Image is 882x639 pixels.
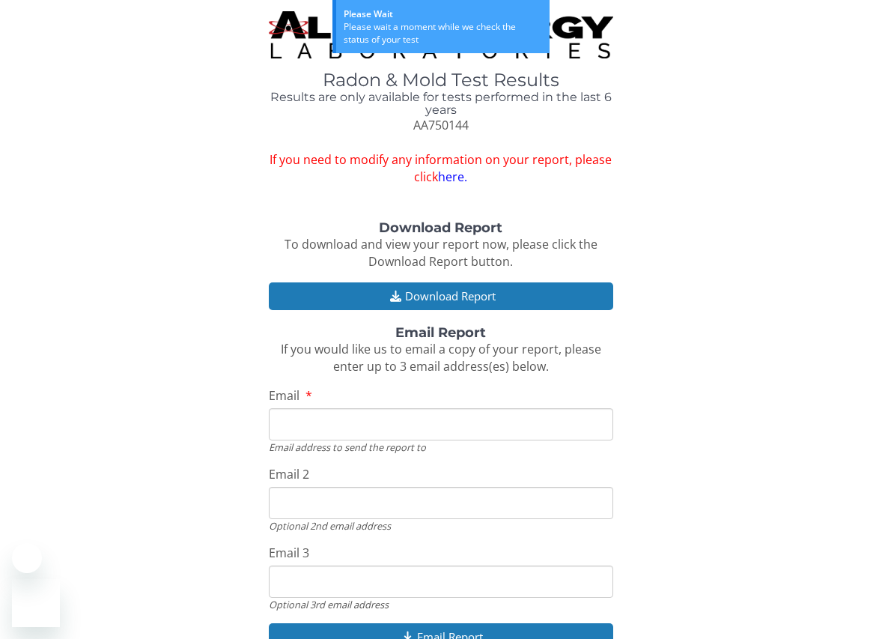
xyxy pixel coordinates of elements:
[413,117,469,133] span: AA750144
[281,341,601,375] span: If you would like us to email a copy of your report, please enter up to 3 email address(es) below.
[269,545,309,561] span: Email 3
[344,20,542,46] div: Please wait a moment while we check the status of your test
[269,282,612,310] button: Download Report
[395,324,486,341] strong: Email Report
[269,440,612,454] div: Email address to send the report to
[269,466,309,482] span: Email 2
[12,543,42,573] iframe: Close message
[344,7,542,20] div: Please Wait
[269,151,612,186] span: If you need to modify any information on your report, please click
[269,387,299,404] span: Email
[269,91,612,117] h4: Results are only available for tests performed in the last 6 years
[285,236,597,270] span: To download and view your report now, please click the Download Report button.
[438,169,467,185] a: here.
[12,579,60,627] iframe: Button to launch messaging window
[269,11,612,58] img: TightCrop.jpg
[269,70,612,90] h1: Radon & Mold Test Results
[379,219,502,236] strong: Download Report
[269,598,612,611] div: Optional 3rd email address
[269,519,612,533] div: Optional 2nd email address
